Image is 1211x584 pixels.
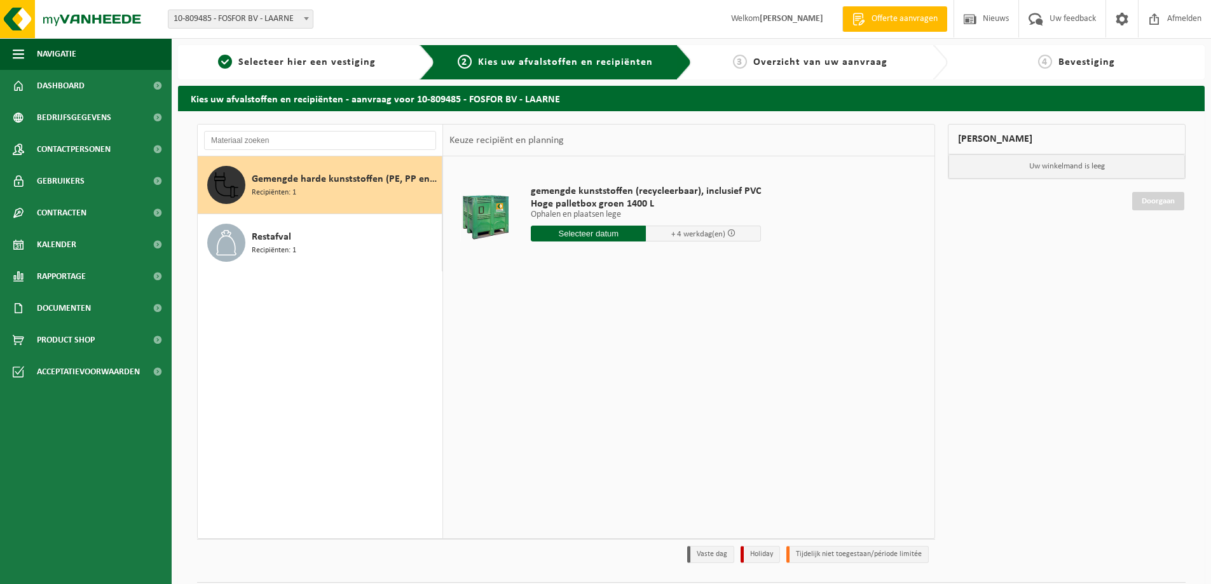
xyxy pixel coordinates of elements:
[733,55,747,69] span: 3
[948,124,1186,154] div: [PERSON_NAME]
[218,55,232,69] span: 1
[760,14,823,24] strong: [PERSON_NAME]
[531,210,761,219] p: Ophalen en plaatsen lege
[37,356,140,388] span: Acceptatievoorwaarden
[753,57,887,67] span: Overzicht van uw aanvraag
[1058,57,1115,67] span: Bevestiging
[531,198,761,210] span: Hoge palletbox groen 1400 L
[252,172,439,187] span: Gemengde harde kunststoffen (PE, PP en PVC), recycleerbaar (industrieel)
[1132,192,1184,210] a: Doorgaan
[948,154,1185,179] p: Uw winkelmand is leeg
[531,185,761,198] span: gemengde kunststoffen (recycleerbaar), inclusief PVC
[252,245,296,257] span: Recipiënten: 1
[37,292,91,324] span: Documenten
[1038,55,1052,69] span: 4
[37,229,76,261] span: Kalender
[37,261,86,292] span: Rapportage
[741,546,780,563] li: Holiday
[786,546,929,563] li: Tijdelijk niet toegestaan/période limitée
[37,324,95,356] span: Product Shop
[671,230,725,238] span: + 4 werkdag(en)
[168,10,313,29] span: 10-809485 - FOSFOR BV - LAARNE
[37,165,85,197] span: Gebruikers
[37,70,85,102] span: Dashboard
[198,214,442,271] button: Restafval Recipiënten: 1
[687,546,734,563] li: Vaste dag
[531,226,646,241] input: Selecteer datum
[842,6,947,32] a: Offerte aanvragen
[37,102,111,133] span: Bedrijfsgegevens
[252,187,296,199] span: Recipiënten: 1
[238,57,376,67] span: Selecteer hier een vestiging
[178,86,1205,111] h2: Kies uw afvalstoffen en recipiënten - aanvraag voor 10-809485 - FOSFOR BV - LAARNE
[868,13,941,25] span: Offerte aanvragen
[37,197,86,229] span: Contracten
[168,10,313,28] span: 10-809485 - FOSFOR BV - LAARNE
[204,131,436,150] input: Materiaal zoeken
[37,38,76,70] span: Navigatie
[184,55,409,70] a: 1Selecteer hier een vestiging
[458,55,472,69] span: 2
[443,125,570,156] div: Keuze recipiënt en planning
[37,133,111,165] span: Contactpersonen
[478,57,653,67] span: Kies uw afvalstoffen en recipiënten
[252,229,291,245] span: Restafval
[198,156,442,214] button: Gemengde harde kunststoffen (PE, PP en PVC), recycleerbaar (industrieel) Recipiënten: 1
